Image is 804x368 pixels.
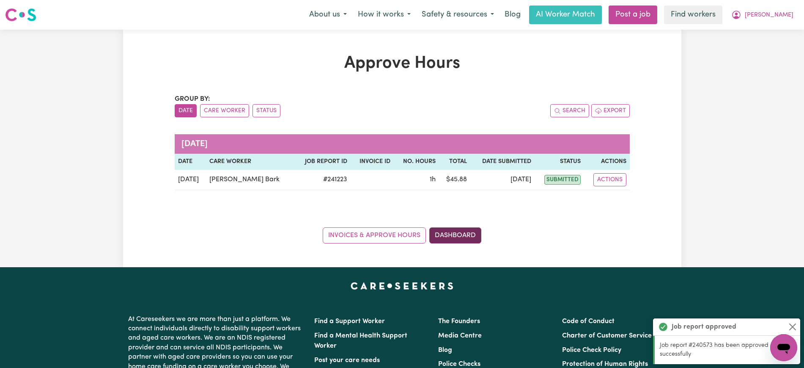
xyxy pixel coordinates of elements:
[5,7,36,22] img: Careseekers logo
[439,170,471,190] td: $ 45.88
[550,104,589,117] button: Search
[591,104,630,117] button: Export
[593,173,626,186] button: Actions
[175,104,197,117] button: sort invoices by date
[294,154,351,170] th: Job Report ID
[788,322,798,332] button: Close
[584,154,630,170] th: Actions
[206,170,294,190] td: [PERSON_NAME] Bark
[770,334,797,361] iframe: Button to launch messaging window
[660,341,795,359] p: Job report #240573 has been approved successfully
[323,227,426,243] a: Invoices & Approve Hours
[470,154,534,170] th: Date Submitted
[470,170,534,190] td: [DATE]
[314,318,385,325] a: Find a Support Worker
[175,53,630,74] h1: Approve Hours
[175,170,206,190] td: [DATE]
[175,134,630,154] caption: [DATE]
[562,318,615,325] a: Code of Conduct
[664,6,722,24] a: Find workers
[304,6,352,24] button: About us
[544,175,581,185] span: submitted
[351,154,394,170] th: Invoice ID
[562,361,648,368] a: Protection of Human Rights
[438,361,480,368] a: Police Checks
[438,332,482,339] a: Media Centre
[314,357,380,364] a: Post your care needs
[314,332,407,349] a: Find a Mental Health Support Worker
[745,11,793,20] span: [PERSON_NAME]
[206,154,294,170] th: Care worker
[609,6,657,24] a: Post a job
[200,104,249,117] button: sort invoices by care worker
[175,96,210,102] span: Group by:
[726,6,799,24] button: My Account
[429,227,481,243] a: Dashboard
[351,282,453,289] a: Careseekers home page
[175,154,206,170] th: Date
[252,104,280,117] button: sort invoices by paid status
[529,6,602,24] a: AI Worker Match
[5,5,36,25] a: Careseekers logo
[438,318,480,325] a: The Founders
[352,6,416,24] button: How it works
[672,322,736,332] strong: Job report approved
[499,6,526,24] a: Blog
[562,347,621,354] a: Police Check Policy
[416,6,499,24] button: Safety & resources
[430,176,436,183] span: 1 hour
[394,154,439,170] th: No. Hours
[562,332,652,339] a: Charter of Customer Service
[294,170,351,190] td: # 241223
[535,154,584,170] th: Status
[438,347,452,354] a: Blog
[439,154,471,170] th: Total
